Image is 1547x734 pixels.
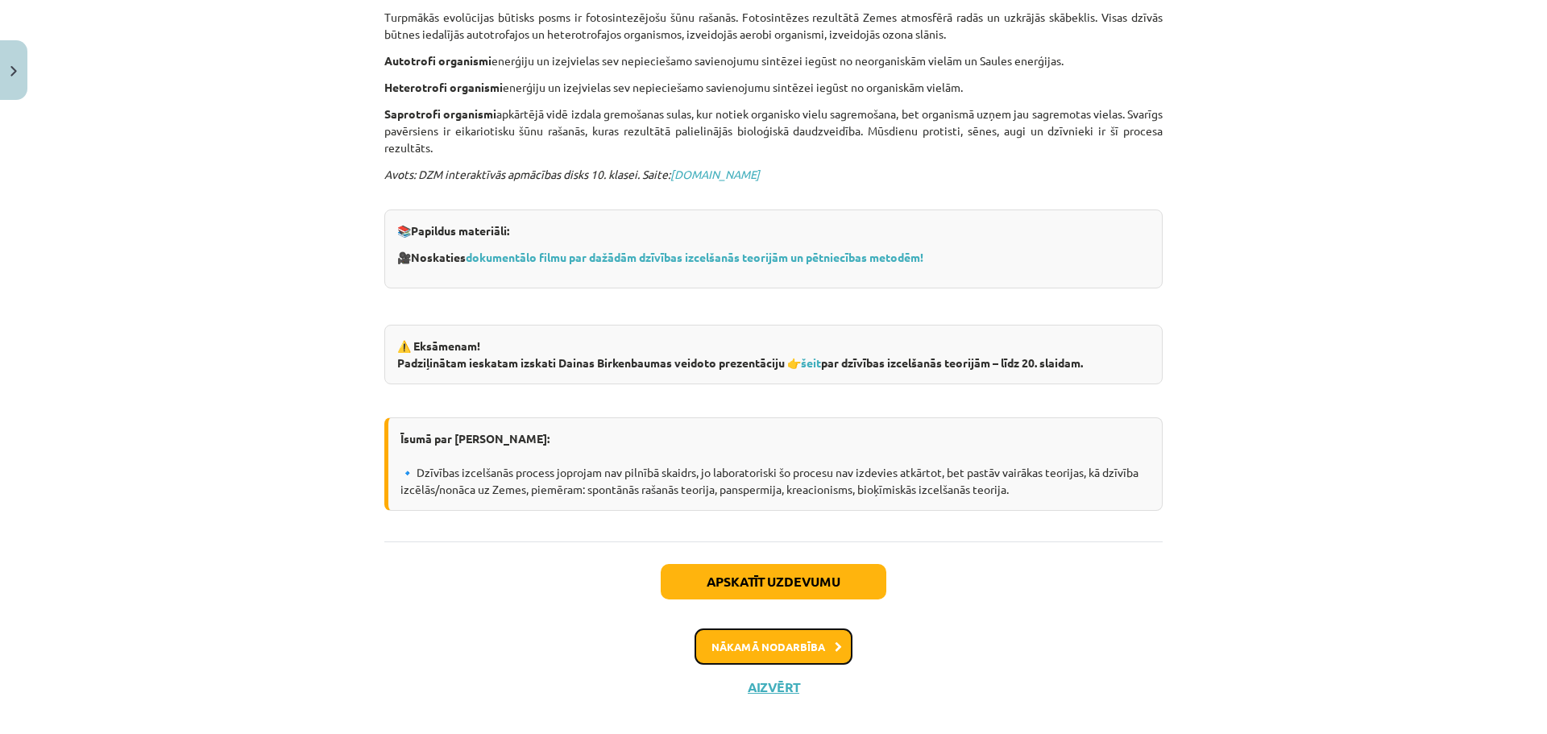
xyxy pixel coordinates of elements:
div: 🔹 Dzīvības izcelšanās process joprojam nav pilnībā skaidrs, jo laboratoriski šo procesu nav izdev... [384,417,1163,511]
button: Nākamā nodarbība [695,628,852,666]
strong: Noskaties [411,250,923,264]
p: Turpmākās evolūcijas būtisks posms ir fotosintezējošu šūnu rašanās. Fotosintēzes rezultātā Zemes ... [384,9,1163,43]
p: enerģiju un izejvielas sev nepieciešamo savienojumu sintēzei iegūst no organiskām vielām. [384,79,1163,96]
p: apkārtējā vidē izdala gremošanas sulas, kur notiek organisko vielu sagremošana, bet organismā uzņ... [384,106,1163,156]
strong: ⚠️ Eksāmenam! [397,338,480,353]
p: enerģiju un izejvielas sev nepieciešamo savienojumu sintēzei iegūst no neorganiskām vielām un Sau... [384,52,1163,69]
strong: Īsumā par [PERSON_NAME]: [400,431,550,446]
a: [DOMAIN_NAME] [670,167,760,181]
strong: Padziļinātam ieskatam izskati Dainas Birkenbaumas veidoto prezentāciju 👉 par dzīvības izcelšanās ... [397,355,1083,370]
a: dokumentālo filmu par dažādām dzīvības izcelšanās teorijām un pētniecības metodēm! [466,250,923,264]
p: 🎥 [397,249,1150,266]
strong: Autotrofi organismi [384,53,491,68]
strong: Saprotrofi organismi [384,106,496,121]
strong: Heterotrofi organismi [384,80,503,94]
a: šeit [801,355,821,370]
em: Avots: DZM interaktīvās apmācības disks 10. klasei. Saite: [384,167,760,181]
button: Aizvērt [743,679,804,695]
strong: 📚Papildus materiāli: [397,223,509,238]
img: icon-close-lesson-0947bae3869378f0d4975bcd49f059093ad1ed9edebbc8119c70593378902aed.svg [10,66,17,77]
button: Apskatīt uzdevumu [661,564,886,599]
